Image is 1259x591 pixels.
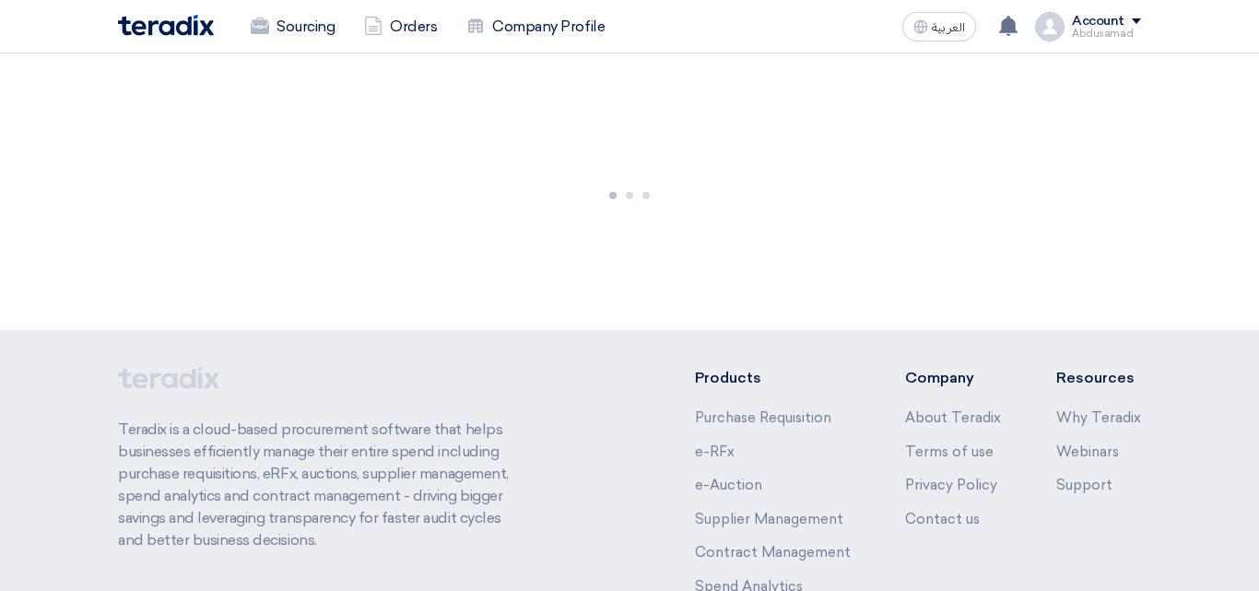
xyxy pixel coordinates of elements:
[1072,14,1124,30] div: Account
[236,6,349,47] a: Sourcing
[452,6,619,47] a: Company Profile
[695,511,843,527] a: Supplier Management
[905,409,1001,426] a: About Teradix
[902,12,976,41] button: العربية
[695,443,735,460] a: e-RFx
[695,409,831,426] a: Purchase Requisition
[1056,443,1119,460] a: Webinars
[905,367,1001,389] li: Company
[932,21,965,34] span: العربية
[905,511,980,527] a: Contact us
[118,419,527,551] p: Teradix is a cloud-based procurement software that helps businesses efficiently manage their enti...
[695,544,851,561] a: Contract Management
[1056,367,1141,389] li: Resources
[1035,12,1065,41] img: profile_test.png
[118,15,214,36] img: Teradix logo
[1072,29,1141,39] div: Abdusamad
[695,477,762,493] a: e-Auction
[695,367,851,389] li: Products
[1056,477,1112,493] a: Support
[905,443,994,460] a: Terms of use
[905,477,997,493] a: Privacy Policy
[349,6,452,47] a: Orders
[1056,409,1141,426] a: Why Teradix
